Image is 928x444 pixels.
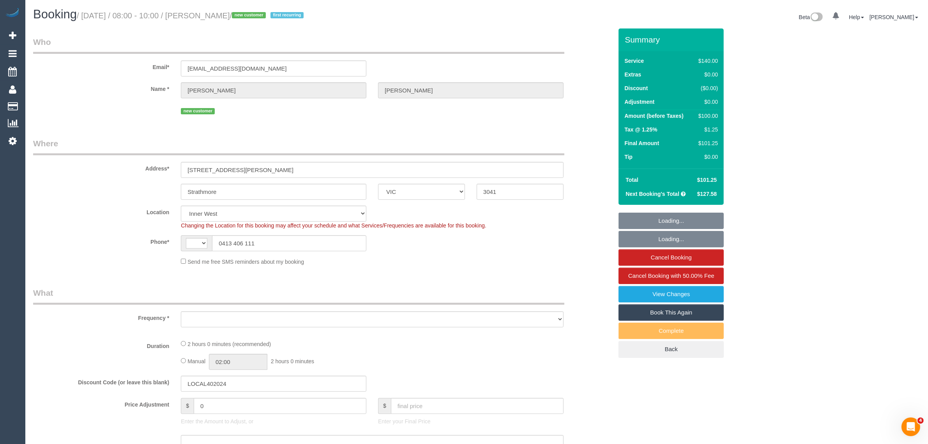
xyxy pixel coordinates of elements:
img: Automaid Logo [5,8,20,19]
iframe: Intercom live chat [901,417,920,436]
label: Name * [27,82,175,93]
div: $1.25 [695,126,718,133]
span: 2 hours 0 minutes [271,358,314,364]
label: Price Adjustment [27,398,175,408]
span: new customer [181,108,215,114]
p: Enter the Amount to Adjust, or [181,417,366,425]
span: 4 [917,417,924,424]
span: Changing the Location for this booking may affect your schedule and what Services/Frequencies are... [181,222,486,229]
legend: Where [33,138,564,155]
label: Service [624,57,644,65]
span: $ [181,398,194,414]
label: Adjustment [624,98,654,106]
a: Beta [799,14,823,20]
label: Tip [624,153,633,161]
label: Frequency * [27,311,175,322]
a: Cancel Booking [619,249,724,266]
div: $0.00 [695,153,718,161]
input: final price [391,398,564,414]
label: Discount [624,84,648,92]
small: / [DATE] / 08:00 - 10:00 / [PERSON_NAME] [77,11,306,20]
span: new customer [232,12,266,18]
input: Suburb* [181,184,366,200]
strong: Next Booking's Total [626,191,679,197]
input: Post Code* [477,184,564,200]
strong: Total [626,177,638,183]
label: Final Amount [624,139,659,147]
input: First Name* [181,82,366,98]
label: Phone* [27,235,175,246]
legend: Who [33,36,564,54]
label: Address* [27,162,175,172]
span: $127.58 [697,191,717,197]
label: Location [27,206,175,216]
a: [PERSON_NAME] [870,14,918,20]
input: Email* [181,60,366,76]
div: ($0.00) [695,84,718,92]
label: Tax @ 1.25% [624,126,657,133]
input: Last Name* [378,82,564,98]
label: Duration [27,339,175,350]
a: Book This Again [619,304,724,321]
span: first recurring [270,12,304,18]
span: Send me free SMS reminders about my booking [187,259,304,265]
span: Cancel Booking with 50.00% Fee [628,272,714,279]
span: $101.25 [697,177,717,183]
input: Phone* [212,235,366,251]
a: Back [619,341,724,357]
label: Email* [27,60,175,71]
a: View Changes [619,286,724,302]
div: $101.25 [695,139,718,147]
span: 2 hours 0 minutes (recommended) [187,341,271,347]
a: Help [849,14,864,20]
div: $140.00 [695,57,718,65]
span: $ [378,398,391,414]
div: $0.00 [695,98,718,106]
span: / [230,11,306,20]
legend: What [33,287,564,305]
div: $100.00 [695,112,718,120]
p: Enter your Final Price [378,417,564,425]
label: Extras [624,71,641,78]
label: Amount (before Taxes) [624,112,683,120]
a: Cancel Booking with 50.00% Fee [619,268,724,284]
label: Discount Code (or leave this blank) [27,376,175,386]
span: Booking [33,7,77,21]
span: Manual [187,358,205,364]
img: New interface [810,12,823,23]
h3: Summary [625,35,720,44]
div: $0.00 [695,71,718,78]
